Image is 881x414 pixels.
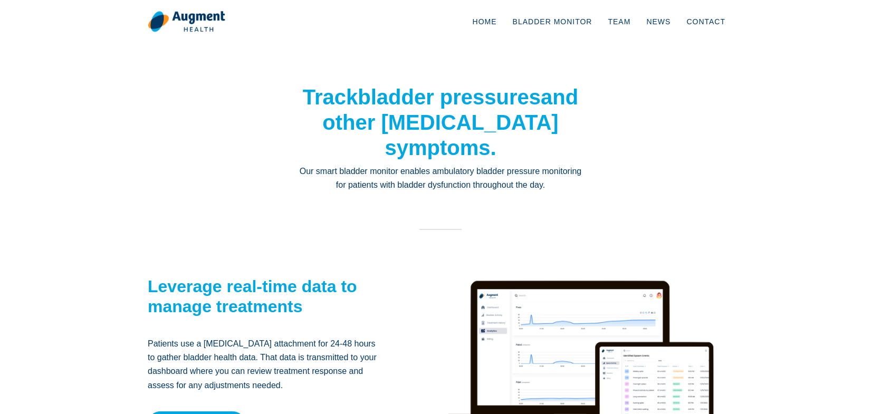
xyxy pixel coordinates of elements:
p: Our smart bladder monitor enables ambulatory bladder pressure monitoring for patients with bladde... [298,165,583,192]
a: Team [600,4,638,39]
a: Home [465,4,505,39]
a: Contact [678,4,733,39]
a: Bladder Monitor [505,4,600,39]
p: Patients use a [MEDICAL_DATA] attachment for 24-48 hours to gather bladder health data. That data... [148,337,382,393]
img: logo [148,11,225,33]
a: News [638,4,678,39]
h2: Leverage real-time data to manage treatments [148,276,382,317]
h1: Track and other [MEDICAL_DATA] symptoms. [298,84,583,160]
strong: bladder pressures [358,85,541,109]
